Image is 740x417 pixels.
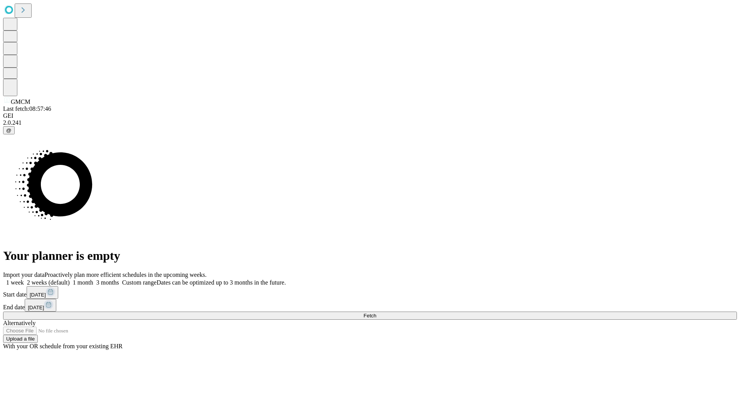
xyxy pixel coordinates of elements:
[3,249,737,263] h1: Your planner is empty
[3,126,15,134] button: @
[6,279,24,286] span: 1 week
[3,320,35,326] span: Alternatively
[3,299,737,312] div: End date
[30,292,46,298] span: [DATE]
[3,343,123,349] span: With your OR schedule from your existing EHR
[27,286,58,299] button: [DATE]
[27,279,70,286] span: 2 weeks (default)
[3,312,737,320] button: Fetch
[11,98,30,105] span: GMCM
[3,119,737,126] div: 2.0.241
[73,279,93,286] span: 1 month
[122,279,156,286] span: Custom range
[156,279,286,286] span: Dates can be optimized up to 3 months in the future.
[6,127,12,133] span: @
[3,112,737,119] div: GEI
[28,305,44,310] span: [DATE]
[3,105,51,112] span: Last fetch: 08:57:46
[3,271,45,278] span: Import your data
[363,313,376,319] span: Fetch
[25,299,56,312] button: [DATE]
[3,335,38,343] button: Upload a file
[45,271,207,278] span: Proactively plan more efficient schedules in the upcoming weeks.
[96,279,119,286] span: 3 months
[3,286,737,299] div: Start date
